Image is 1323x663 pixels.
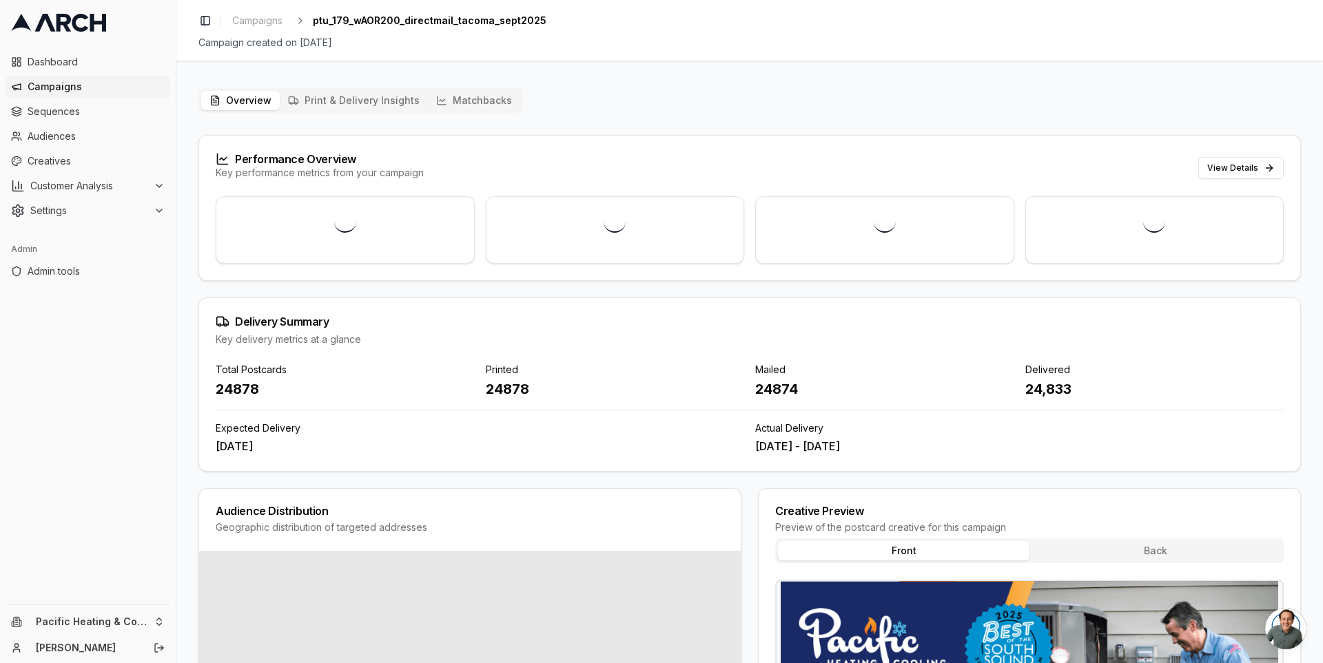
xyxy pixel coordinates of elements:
[775,505,1284,516] div: Creative Preview
[1025,363,1284,377] div: Delivered
[486,379,745,399] div: 24878
[198,36,1301,50] div: Campaign created on [DATE]
[28,154,165,168] span: Creatives
[227,11,288,30] a: Campaigns
[486,363,745,377] div: Printed
[28,105,165,118] span: Sequences
[28,264,165,278] span: Admin tools
[216,315,1284,328] div: Delivery Summary
[150,638,169,657] button: Log out
[30,179,148,193] span: Customer Analysis
[280,91,428,110] button: Print & Delivery Insights
[313,14,546,28] span: ptu_179_wAOR200_directmail_tacoma_sept2025
[216,421,744,435] div: Expected Delivery
[778,541,1029,560] button: Front
[1029,541,1281,560] button: Back
[1025,379,1284,399] div: 24,833
[36,641,139,655] a: [PERSON_NAME]
[28,80,165,94] span: Campaigns
[6,150,170,172] a: Creatives
[227,11,546,30] nav: breadcrumb
[216,520,724,534] div: Geographic distribution of targeted addresses
[216,333,1284,346] div: Key delivery metrics at a glance
[6,51,170,73] a: Dashboard
[755,438,1284,454] div: [DATE] - [DATE]
[6,611,170,633] button: Pacific Heating & Cooling
[6,125,170,147] a: Audiences
[28,129,165,143] span: Audiences
[36,615,148,628] span: Pacific Heating & Cooling
[201,91,280,110] button: Overview
[232,14,283,28] span: Campaigns
[428,91,520,110] button: Matchbacks
[775,520,1284,534] div: Preview of the postcard creative for this campaign
[216,505,724,516] div: Audience Distribution
[216,379,475,399] div: 24878
[30,204,148,218] span: Settings
[755,363,1014,377] div: Mailed
[755,379,1014,399] div: 24874
[6,175,170,197] button: Customer Analysis
[6,101,170,123] a: Sequences
[755,421,1284,435] div: Actual Delivery
[1198,157,1284,179] button: View Details
[1265,608,1306,649] div: Open chat
[6,260,170,282] a: Admin tools
[216,152,424,166] div: Performance Overview
[216,438,744,454] div: [DATE]
[28,55,165,69] span: Dashboard
[216,166,424,180] div: Key performance metrics from your campaign
[6,76,170,98] a: Campaigns
[6,238,170,260] div: Admin
[216,363,475,377] div: Total Postcards
[6,200,170,222] button: Settings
